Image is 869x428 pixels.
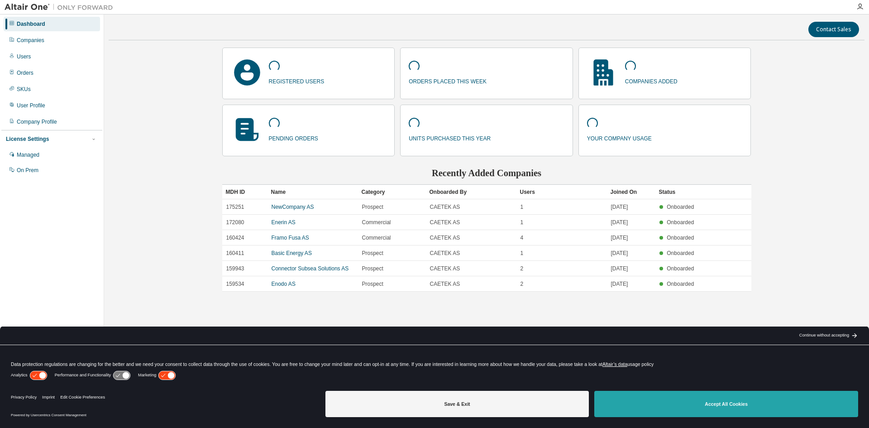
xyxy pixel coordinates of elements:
span: 160424 [226,234,244,241]
span: CAETEK AS [430,234,460,241]
span: 159943 [226,265,244,272]
div: Joined On [611,185,652,199]
div: Category [362,185,422,199]
p: companies added [625,75,678,86]
span: 2 [520,280,524,288]
div: Name [271,185,354,199]
span: Prospect [362,280,383,288]
span: 175251 [226,203,244,211]
p: registered users [269,75,325,86]
span: 1 [520,203,524,211]
span: CAETEK AS [430,203,460,211]
a: Basic Energy AS [272,250,312,256]
a: NewCompany AS [272,204,314,210]
a: Connector Subsea Solutions AS [272,265,349,272]
div: Managed [17,151,39,159]
div: MDH ID [226,185,264,199]
span: Prospect [362,250,383,257]
span: 1 [520,219,524,226]
p: your company usage [587,132,652,143]
span: [DATE] [611,250,628,257]
span: 2 [520,265,524,272]
span: 1 [520,250,524,257]
span: Onboarded [667,204,694,210]
div: SKUs [17,86,31,93]
span: Commercial [362,234,391,241]
button: Contact Sales [808,22,859,37]
h2: Recently Added Companies [222,167,751,179]
span: Onboarded [667,250,694,256]
a: Framo Fusa AS [272,235,309,241]
div: Status [659,185,697,199]
p: pending orders [269,132,318,143]
a: Enerin AS [272,219,296,226]
span: Prospect [362,203,383,211]
span: [DATE] [611,219,628,226]
span: CAETEK AS [430,265,460,272]
span: Onboarded [667,281,694,287]
span: Onboarded [667,265,694,272]
a: Enodo AS [272,281,296,287]
div: License Settings [6,135,49,143]
img: Altair One [5,3,118,12]
span: CAETEK AS [430,219,460,226]
div: Users [17,53,31,60]
div: On Prem [17,167,38,174]
span: 160411 [226,250,244,257]
span: Commercial [362,219,391,226]
span: [DATE] [611,234,628,241]
div: Onboarded By [430,185,513,199]
div: Dashboard [17,20,45,28]
div: User Profile [17,102,45,109]
p: orders placed this week [409,75,487,86]
span: [DATE] [611,265,628,272]
div: Users [520,185,603,199]
div: Company Profile [17,118,57,125]
span: CAETEK AS [430,250,460,257]
span: Onboarded [667,219,694,226]
span: CAETEK AS [430,280,460,288]
span: Prospect [362,265,383,272]
p: units purchased this year [409,132,491,143]
span: 159534 [226,280,244,288]
span: 172080 [226,219,244,226]
span: Onboarded [667,235,694,241]
span: [DATE] [611,280,628,288]
span: 4 [520,234,524,241]
div: Companies [17,37,44,44]
span: [DATE] [611,203,628,211]
div: Orders [17,69,33,77]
